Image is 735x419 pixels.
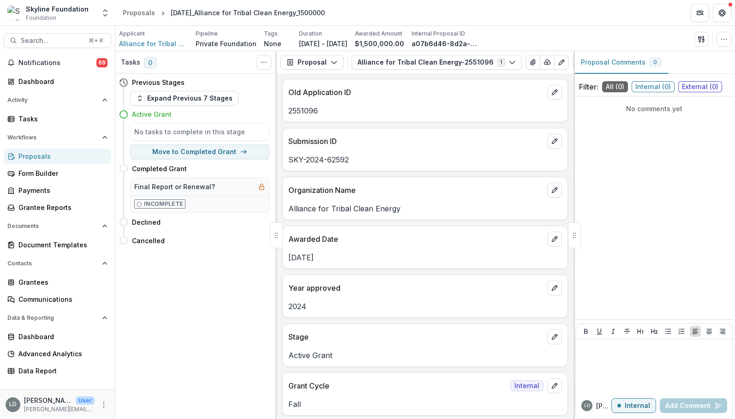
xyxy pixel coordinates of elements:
[288,185,544,196] p: Organization Name
[18,332,104,341] div: Dashboard
[123,8,155,18] div: Proposals
[4,33,111,48] button: Search...
[18,294,104,304] div: Communications
[130,91,239,106] button: Expand Previous 7 Stages
[299,30,322,38] p: Duration
[144,57,156,68] span: 0
[4,256,111,271] button: Open Contacts
[119,6,329,19] nav: breadcrumb
[288,252,562,263] p: [DATE]
[547,134,562,149] button: edit
[18,349,104,359] div: Advanced Analytics
[26,14,56,22] span: Foundation
[119,6,159,19] a: Proposals
[4,329,111,344] a: Dashboard
[678,81,722,92] span: External ( 0 )
[7,223,98,229] span: Documents
[144,200,183,208] p: Incomplete
[660,398,727,413] button: Add Comment
[547,85,562,100] button: edit
[281,55,344,70] button: Proposal
[4,93,111,108] button: Open Activity
[18,186,104,195] div: Payments
[690,326,701,337] button: Align Left
[18,203,104,212] div: Grantee Reports
[4,130,111,145] button: Open Workflows
[18,366,104,376] div: Data Report
[4,346,111,361] a: Advanced Analytics
[573,55,587,70] button: Plaintext view
[132,217,161,227] h4: Declined
[18,114,104,124] div: Tasks
[18,77,104,86] div: Dashboard
[4,149,111,164] a: Proposals
[24,405,95,413] p: [PERSON_NAME][EMAIL_ADDRESS][DOMAIN_NAME]
[264,30,278,38] p: Tags
[87,36,105,46] div: ⌘ + K
[99,4,112,22] button: Open entity switcher
[196,30,218,38] p: Pipeline
[579,81,598,92] p: Filter:
[526,55,540,70] button: View Attached Files
[621,326,633,337] button: Strike
[547,281,562,295] button: edit
[574,51,669,74] button: Proposal Comments
[547,183,562,198] button: edit
[704,326,715,337] button: Align Center
[76,396,95,405] p: User
[134,127,265,137] h5: No tasks to complete in this stage
[7,134,98,141] span: Workflows
[98,399,109,410] button: More
[132,109,172,119] h4: Active Grant
[132,78,185,87] h4: Previous Stages
[288,380,507,391] p: Grant Cycle
[7,315,98,321] span: Data & Reporting
[257,55,271,70] button: Toggle View Cancelled Tasks
[119,30,145,38] p: Applicant
[412,30,465,38] p: Internal Proposal ID
[4,292,111,307] a: Communications
[510,380,544,391] span: Internal
[355,39,404,48] p: $1,500,000.00
[18,168,104,178] div: Form Builder
[288,87,544,98] p: Old Application ID
[7,6,22,20] img: Skyline Foundation
[547,232,562,246] button: edit
[584,403,590,408] div: Lisa Dinh
[4,166,111,181] a: Form Builder
[4,237,111,252] a: Document Templates
[625,402,650,410] p: Internal
[18,277,104,287] div: Grantees
[547,329,562,344] button: edit
[119,39,188,48] a: Alliance for Tribal Clean Energy
[288,233,544,245] p: Awarded Date
[130,144,269,159] button: Move to Completed Grant
[676,326,687,337] button: Ordered List
[288,301,562,312] p: 2024
[635,326,646,337] button: Heading 1
[4,111,111,126] a: Tasks
[288,203,562,214] p: Alliance for Tribal Clean Energy
[7,260,98,267] span: Contacts
[4,275,111,290] a: Grantees
[264,39,281,48] p: None
[132,164,187,174] h4: Completed Grant
[288,399,562,410] p: Fall
[547,378,562,393] button: edit
[4,55,111,70] button: Notifications69
[288,136,544,147] p: Submission ID
[9,401,17,407] div: Lisa Dinh
[24,395,72,405] p: [PERSON_NAME]
[717,326,728,337] button: Align Right
[18,59,96,67] span: Notifications
[196,39,257,48] p: Private Foundation
[96,58,108,67] span: 69
[4,74,111,89] a: Dashboard
[288,331,544,342] p: Stage
[171,8,325,18] div: [DATE]_Alliance for Tribal Clean Energy_1500000
[649,326,660,337] button: Heading 2
[4,183,111,198] a: Payments
[596,401,611,411] p: [PERSON_NAME]
[594,326,605,337] button: Underline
